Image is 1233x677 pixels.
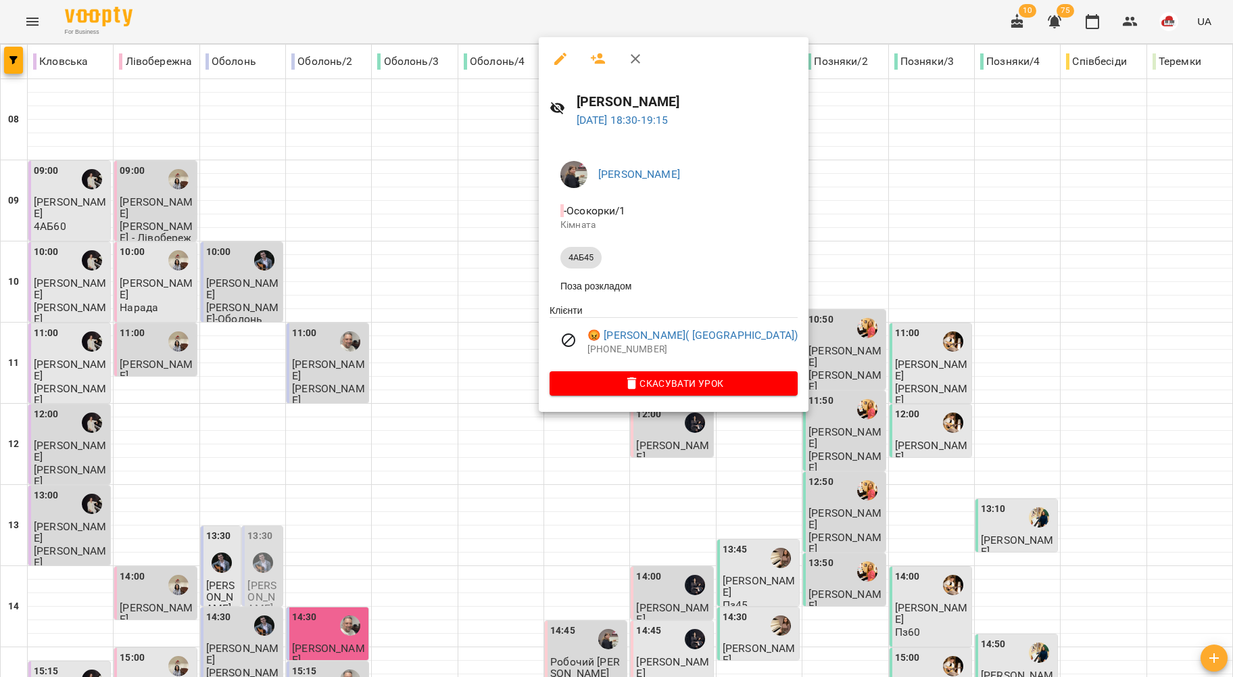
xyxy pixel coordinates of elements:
h6: [PERSON_NAME] [577,91,798,112]
p: [PHONE_NUMBER] [587,343,798,356]
p: Кімната [560,218,787,232]
ul: Клієнти [550,304,798,371]
img: 2be9663dda6e0b78f520f4116e609278.jpg [560,161,587,188]
button: Скасувати Урок [550,371,798,396]
span: Скасувати Урок [560,375,787,392]
span: 4АБ45 [560,252,602,264]
span: - Осокорки/1 [560,204,629,217]
a: [PERSON_NAME] [598,168,680,181]
a: [DATE] 18:30-19:15 [577,114,669,126]
li: Поза розкладом [550,274,798,298]
svg: Візит скасовано [560,332,577,348]
a: 😡 [PERSON_NAME]( [GEOGRAPHIC_DATA]) [587,327,798,344]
